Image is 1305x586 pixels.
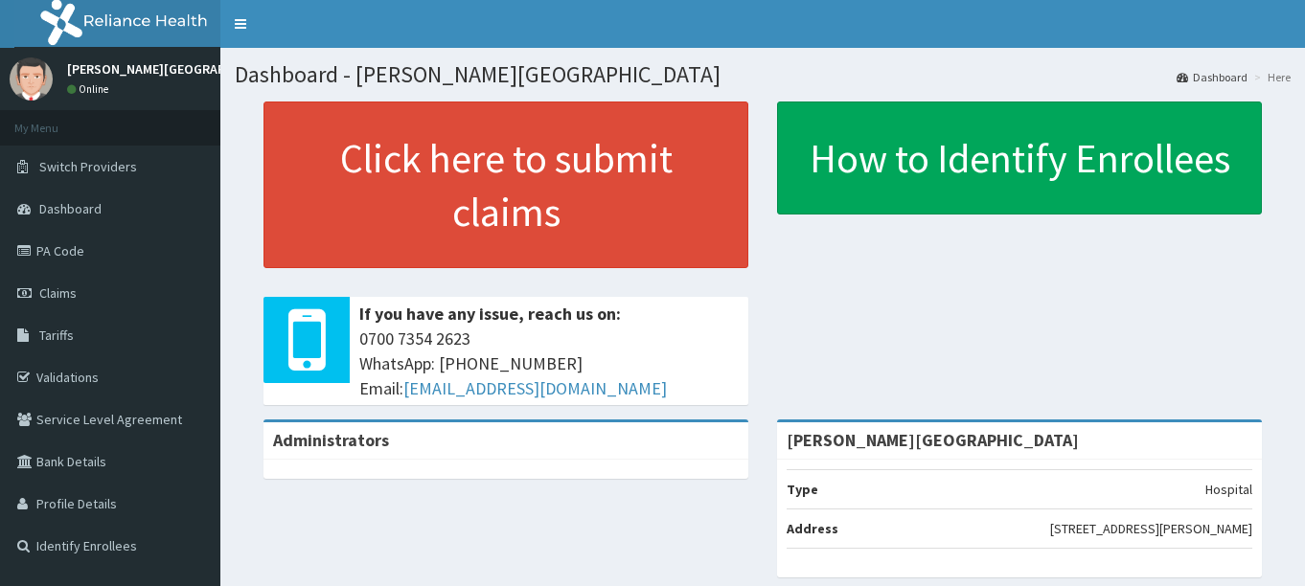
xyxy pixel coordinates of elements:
img: User Image [10,57,53,101]
a: [EMAIL_ADDRESS][DOMAIN_NAME] [403,377,667,399]
b: Address [787,520,838,537]
span: Tariffs [39,327,74,344]
span: Dashboard [39,200,102,217]
a: Dashboard [1177,69,1248,85]
b: Type [787,481,818,498]
p: [STREET_ADDRESS][PERSON_NAME] [1050,519,1252,538]
h1: Dashboard - [PERSON_NAME][GEOGRAPHIC_DATA] [235,62,1291,87]
a: How to Identify Enrollees [777,101,1262,214]
span: Switch Providers [39,158,137,175]
a: Online [67,82,113,96]
li: Here [1249,69,1291,85]
span: 0700 7354 2623 WhatsApp: [PHONE_NUMBER] Email: [359,327,739,400]
strong: [PERSON_NAME][GEOGRAPHIC_DATA] [787,429,1079,451]
p: Hospital [1205,480,1252,499]
b: Administrators [273,429,389,451]
span: Claims [39,284,77,302]
a: Click here to submit claims [263,101,748,268]
p: [PERSON_NAME][GEOGRAPHIC_DATA] [67,62,287,76]
b: If you have any issue, reach us on: [359,303,621,325]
